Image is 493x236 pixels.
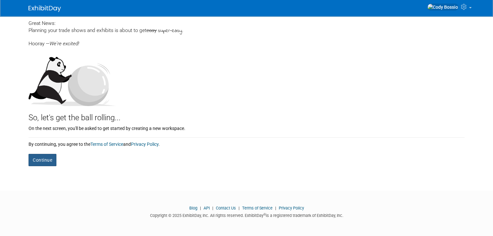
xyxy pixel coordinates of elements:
div: So, let's get the ball rolling... [29,106,464,123]
img: Cody Bossio [427,4,458,11]
a: Blog [189,206,197,210]
button: Continue [29,154,56,166]
span: | [237,206,241,210]
a: Terms of Service [242,206,273,210]
div: Planning your trade shows and exhibits is about to get . [29,27,464,35]
a: Terms of Service [90,142,123,147]
a: Contact Us [216,206,236,210]
span: easy [147,27,157,33]
span: | [211,206,215,210]
span: We're excited! [50,41,79,47]
a: Privacy Policy [279,206,304,210]
span: | [198,206,203,210]
div: Great News: [29,19,464,27]
img: ExhibitDay [29,5,61,12]
span: super-easy [158,27,182,35]
div: Hooray — [29,35,464,47]
sup: ® [264,213,266,216]
div: By continuing, you agree to the and . [29,138,464,147]
a: Privacy Policy [131,142,158,147]
span: | [274,206,278,210]
div: On the next screen, you'll be asked to get started by creating a new workspace. [29,123,464,132]
img: Let's get the ball rolling [29,50,116,106]
a: API [204,206,210,210]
